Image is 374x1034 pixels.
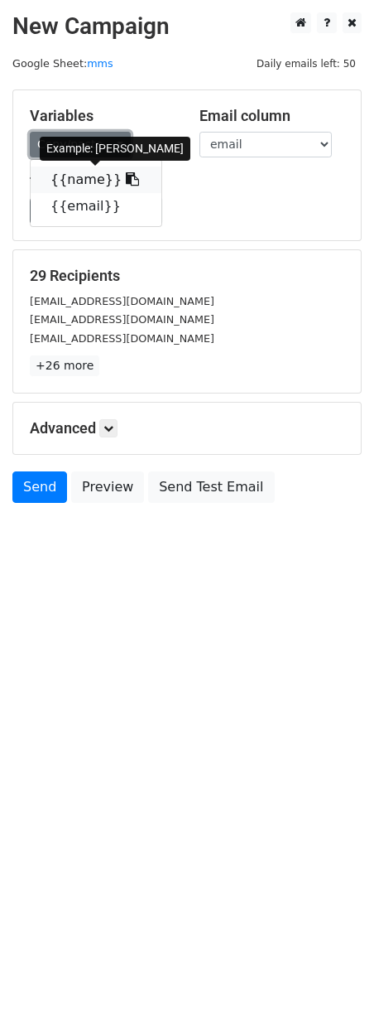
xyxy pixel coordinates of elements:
[251,55,362,73] span: Daily emails left: 50
[30,332,214,345] small: [EMAIL_ADDRESS][DOMAIN_NAME]
[12,471,67,503] a: Send
[30,295,214,307] small: [EMAIL_ADDRESS][DOMAIN_NAME]
[31,167,161,193] a: {{name}}
[31,193,161,220] a: {{email}}
[30,355,99,376] a: +26 more
[12,57,113,70] small: Google Sheet:
[30,313,214,326] small: [EMAIL_ADDRESS][DOMAIN_NAME]
[251,57,362,70] a: Daily emails left: 50
[12,12,362,41] h2: New Campaign
[199,107,344,125] h5: Email column
[30,267,344,285] h5: 29 Recipients
[30,107,175,125] h5: Variables
[40,137,190,161] div: Example: [PERSON_NAME]
[87,57,113,70] a: mms
[291,954,374,1034] iframe: Chat Widget
[148,471,274,503] a: Send Test Email
[71,471,144,503] a: Preview
[30,132,131,157] a: Copy/paste...
[30,419,344,437] h5: Advanced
